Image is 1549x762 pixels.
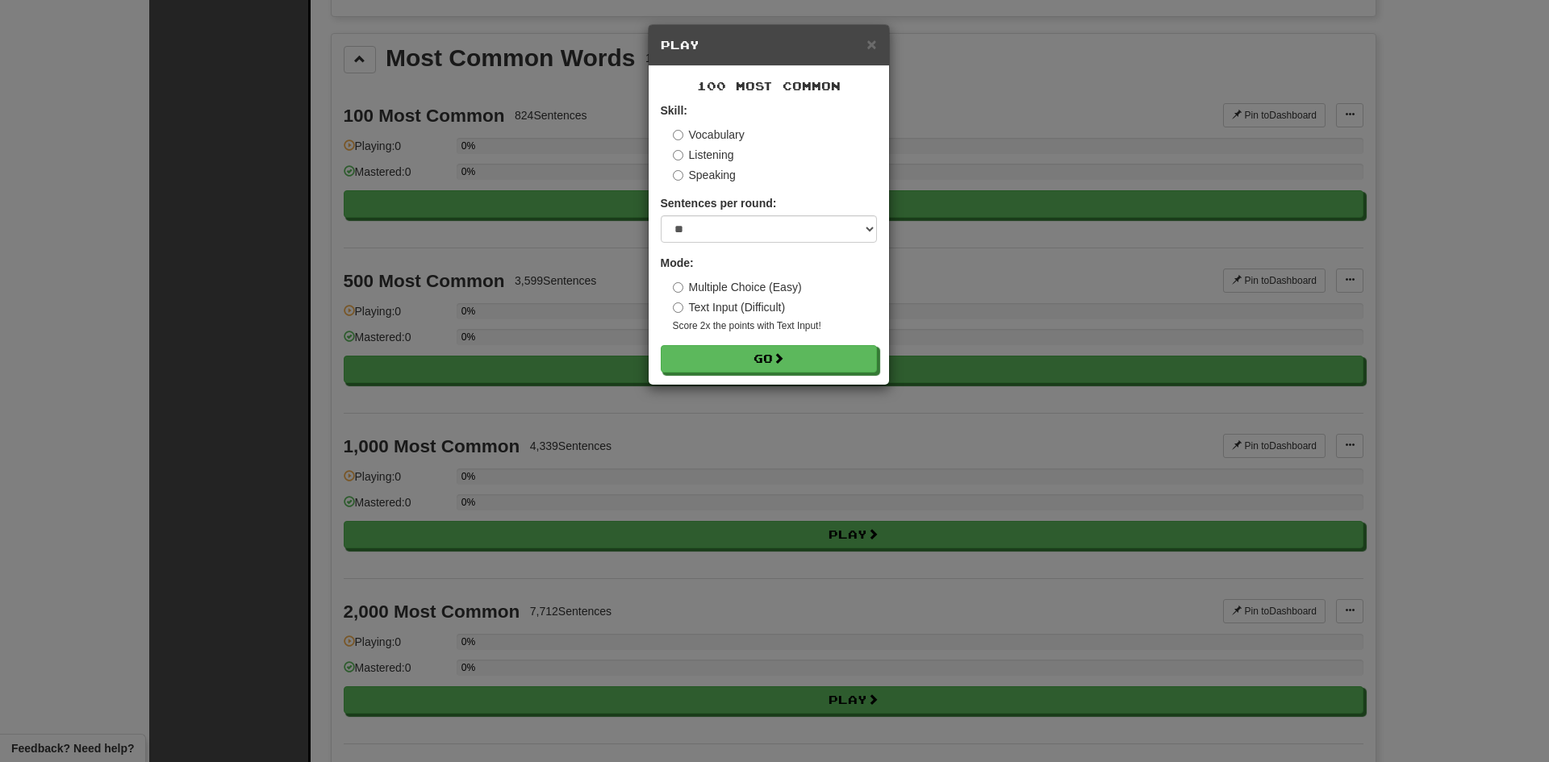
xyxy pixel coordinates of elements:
[673,319,877,333] small: Score 2x the points with Text Input !
[661,345,877,373] button: Go
[866,35,876,53] span: ×
[673,279,802,295] label: Multiple Choice (Easy)
[661,104,687,117] strong: Skill:
[673,150,683,160] input: Listening
[661,256,694,269] strong: Mode:
[673,302,683,313] input: Text Input (Difficult)
[673,127,745,143] label: Vocabulary
[673,170,683,181] input: Speaking
[673,299,786,315] label: Text Input (Difficult)
[673,282,683,293] input: Multiple Choice (Easy)
[697,79,841,93] span: 100 Most Common
[673,167,736,183] label: Speaking
[661,37,877,53] h5: Play
[673,130,683,140] input: Vocabulary
[661,195,777,211] label: Sentences per round:
[866,35,876,52] button: Close
[673,147,734,163] label: Listening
